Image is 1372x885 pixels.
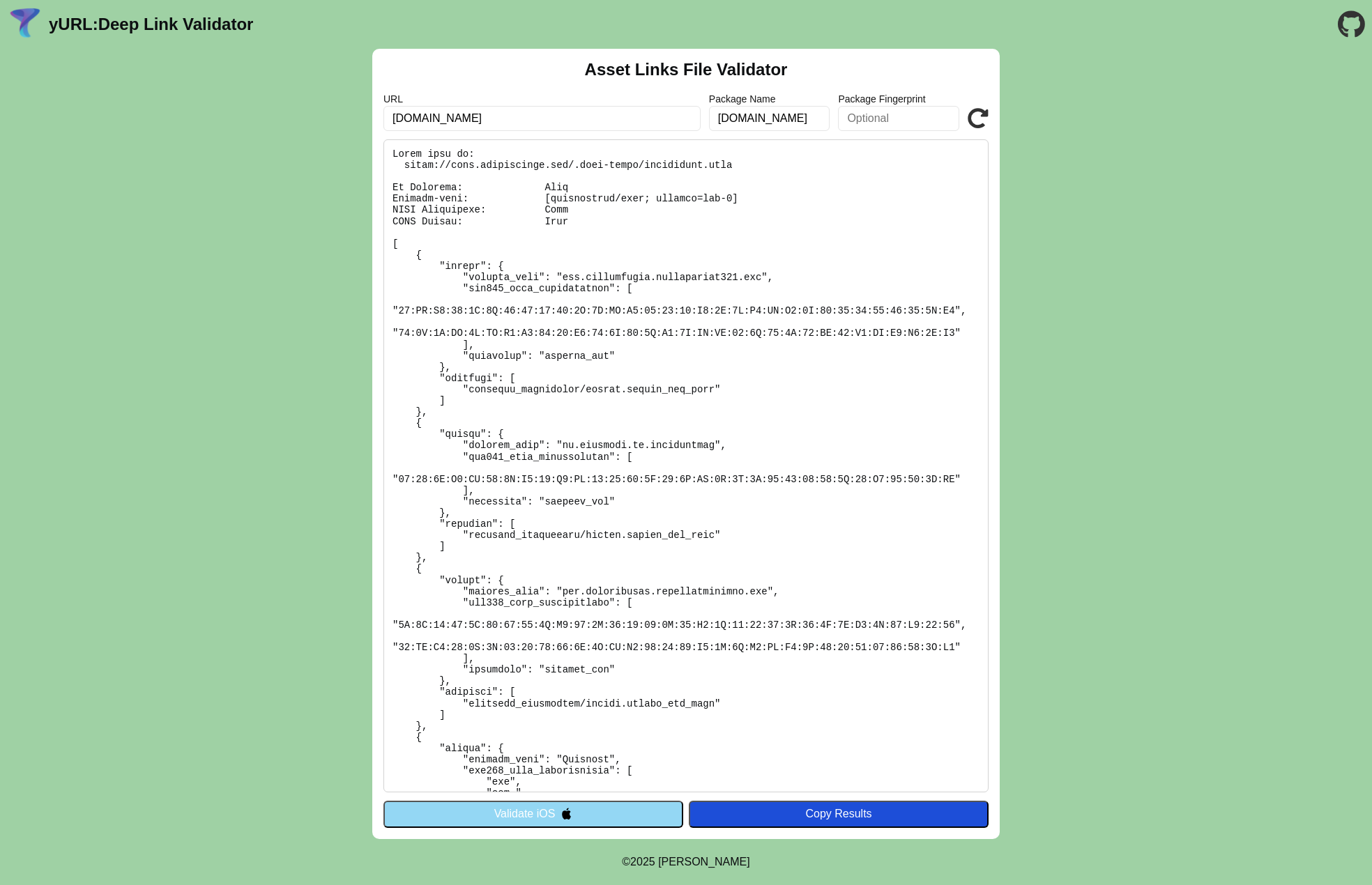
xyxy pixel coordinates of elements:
[838,106,959,131] input: Optional
[689,801,989,827] button: Copy Results
[7,6,43,43] img: yURL Logo
[658,856,750,868] a: Michael Ibragimchayev's Personal Site
[696,808,982,820] div: Copy Results
[838,93,959,105] label: Package Fingerprint
[709,93,830,105] label: Package Name
[383,139,989,792] pre: Lorem ipsu do: sitam://cons.adipiscinge.sed/.doei-tempo/incididunt.utla Et Dolorema: Aliq Enimadm...
[585,60,788,79] h2: Asset Links File Validator
[383,93,701,105] label: URL
[383,106,701,131] input: Required
[49,15,253,34] a: yURL:Deep Link Validator
[709,106,830,131] input: Optional
[630,856,655,868] span: 2025
[383,801,683,827] button: Validate iOS
[561,808,572,819] img: appleIcon.svg
[622,839,749,885] footer: ©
